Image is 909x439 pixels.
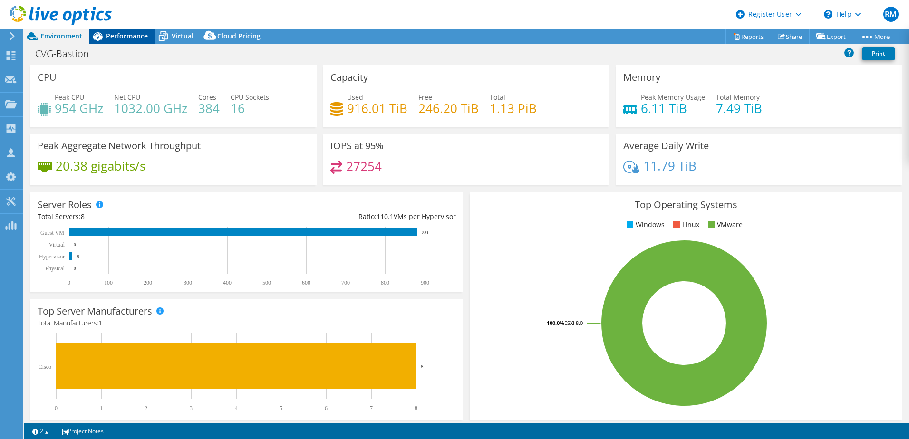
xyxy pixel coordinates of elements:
[231,103,269,114] h4: 16
[302,279,310,286] text: 600
[114,103,187,114] h4: 1032.00 GHz
[31,48,104,59] h1: CVG-Bastion
[418,93,432,102] span: Free
[370,405,373,411] text: 7
[422,230,429,235] text: 881
[100,405,103,411] text: 1
[217,31,261,40] span: Cloud Pricing
[77,254,79,259] text: 8
[809,29,853,44] a: Export
[347,103,407,114] h4: 916.01 TiB
[418,103,479,114] h4: 246.20 TiB
[771,29,810,44] a: Share
[862,47,895,60] a: Print
[38,141,201,151] h3: Peak Aggregate Network Throughput
[883,7,899,22] span: RM
[38,306,152,316] h3: Top Server Manufacturers
[490,93,505,102] span: Total
[415,405,417,411] text: 8
[172,31,193,40] span: Virtual
[421,279,429,286] text: 900
[39,253,65,260] text: Hypervisor
[74,242,76,247] text: 0
[716,93,760,102] span: Total Memory
[190,405,193,411] text: 3
[641,93,705,102] span: Peak Memory Usage
[38,200,92,210] h3: Server Roles
[104,279,113,286] text: 100
[235,405,238,411] text: 4
[477,200,895,210] h3: Top Operating Systems
[198,103,220,114] h4: 384
[624,219,665,230] li: Windows
[55,93,84,102] span: Peak CPU
[114,93,140,102] span: Net CPU
[547,319,564,326] tspan: 100.0%
[144,279,152,286] text: 200
[490,103,537,114] h4: 1.13 PiB
[39,363,51,370] text: Cisco
[81,212,85,221] span: 8
[725,29,771,44] a: Reports
[643,161,696,171] h4: 11.79 TiB
[68,279,70,286] text: 0
[45,265,65,272] text: Physical
[346,161,382,172] h4: 27254
[623,141,709,151] h3: Average Daily Write
[341,279,350,286] text: 700
[824,10,832,19] svg: \n
[381,279,389,286] text: 800
[247,211,456,222] div: Ratio: VMs per Hypervisor
[231,93,269,102] span: CPU Sockets
[40,31,82,40] span: Environment
[330,72,368,83] h3: Capacity
[280,405,282,411] text: 5
[56,161,145,171] h4: 20.38 gigabits/s
[716,103,762,114] h4: 7.49 TiB
[223,279,232,286] text: 400
[853,29,897,44] a: More
[40,229,64,236] text: Guest VM
[641,103,705,114] h4: 6.11 TiB
[55,405,58,411] text: 0
[38,318,456,328] h4: Total Manufacturers:
[198,93,216,102] span: Cores
[38,72,57,83] h3: CPU
[145,405,147,411] text: 2
[55,103,103,114] h4: 954 GHz
[49,241,65,248] text: Virtual
[623,72,660,83] h3: Memory
[262,279,271,286] text: 500
[377,212,394,221] span: 110.1
[26,425,55,437] a: 2
[74,266,76,271] text: 0
[106,31,148,40] span: Performance
[55,425,110,437] a: Project Notes
[347,93,363,102] span: Used
[330,141,384,151] h3: IOPS at 95%
[421,363,424,369] text: 8
[706,219,743,230] li: VMware
[38,211,247,222] div: Total Servers:
[184,279,192,286] text: 300
[671,219,699,230] li: Linux
[564,319,583,326] tspan: ESXi 8.0
[325,405,328,411] text: 6
[98,318,102,327] span: 1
